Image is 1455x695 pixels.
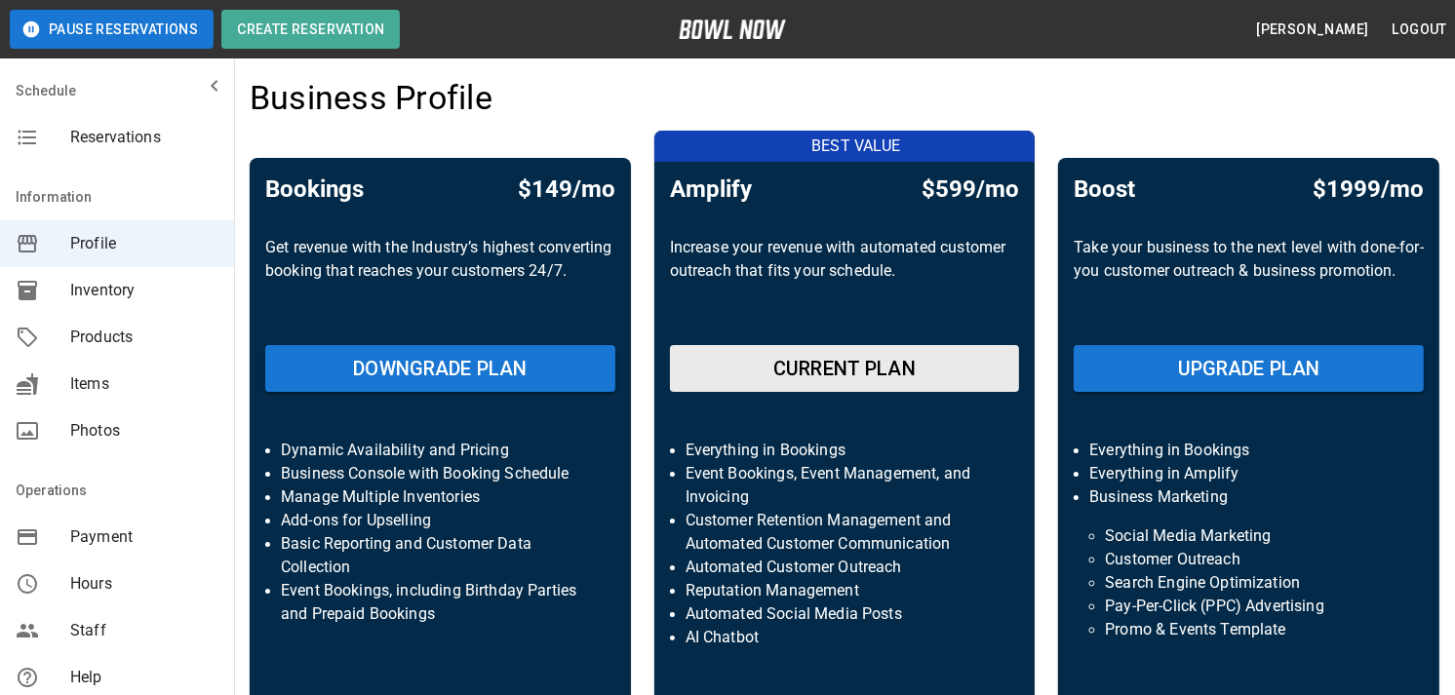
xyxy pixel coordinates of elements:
[265,345,615,392] button: DOWNGRADE PLAN
[670,174,752,205] h5: Amplify
[1089,462,1408,485] p: Everything in Amplify
[686,602,1004,626] p: Automated Social Media Posts
[281,462,600,485] p: Business Console with Booking Schedule
[281,532,600,579] p: Basic Reporting and Customer Data Collection
[70,525,218,549] span: Payment
[679,19,786,39] img: logo
[265,236,615,329] p: Get revenue with the Industry’s highest converting booking that reaches your customers 24/7.
[1248,12,1376,48] button: [PERSON_NAME]
[250,78,492,119] h4: Business Profile
[70,326,218,349] span: Products
[1385,12,1455,48] button: Logout
[281,579,600,626] p: Event Bookings, including Birthday Parties and Prepaid Bookings
[221,10,400,49] button: Create Reservation
[1089,439,1408,462] p: Everything in Bookings
[686,439,1004,462] p: Everything in Bookings
[281,509,600,532] p: Add-ons for Upselling
[281,439,600,462] p: Dynamic Availability and Pricing
[518,174,615,205] h5: $149/mo
[353,353,527,384] h6: DOWNGRADE PLAN
[265,174,364,205] h5: Bookings
[70,126,218,149] span: Reservations
[686,556,1004,579] p: Automated Customer Outreach
[70,666,218,689] span: Help
[70,419,218,443] span: Photos
[922,174,1019,205] h5: $599/mo
[1105,548,1393,571] p: Customer Outreach
[686,626,1004,649] p: AI Chatbot
[670,236,1020,329] p: Increase your revenue with automated customer outreach that fits your schedule.
[1074,345,1424,392] button: UPGRADE PLAN
[1074,174,1135,205] h5: Boost
[70,279,218,302] span: Inventory
[1178,353,1320,384] h6: UPGRADE PLAN
[686,509,1004,556] p: Customer Retention Management and Automated Customer Communication
[10,10,214,49] button: Pause Reservations
[70,619,218,642] span: Staff
[70,372,218,396] span: Items
[70,232,218,255] span: Profile
[1105,524,1393,548] p: Social Media Marketing
[70,572,218,596] span: Hours
[1105,571,1393,595] p: Search Engine Optimization
[686,462,1004,509] p: Event Bookings, Event Management, and Invoicing
[1313,174,1424,205] h5: $1999/mo
[1074,236,1424,329] p: Take your business to the next level with done-for-you customer outreach & business promotion.
[1089,485,1408,509] p: Business Marketing
[666,135,1047,158] p: BEST VALUE
[686,579,1004,602] p: Reputation Management
[1105,618,1393,641] p: Promo & Events Template
[1105,595,1393,618] p: Pay-Per-Click (PPC) Advertising
[281,485,600,509] p: Manage Multiple Inventories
